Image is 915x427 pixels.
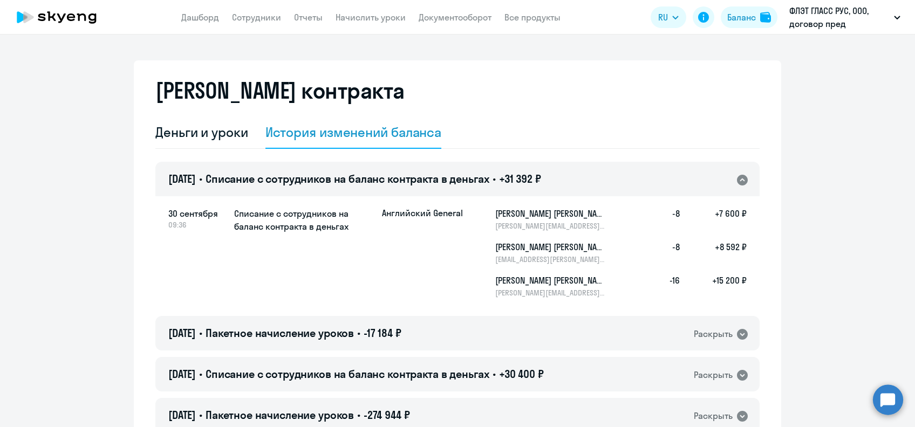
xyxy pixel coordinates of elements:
[382,207,463,219] p: Английский General
[168,326,196,340] span: [DATE]
[199,172,202,185] span: •
[294,12,323,23] a: Отчеты
[206,172,489,185] span: Списание с сотрудников на баланс контракта в деньгах
[232,12,281,23] a: Сотрудники
[357,326,360,340] span: •
[495,274,606,287] h5: [PERSON_NAME] [PERSON_NAME]
[645,274,680,298] h5: -16
[495,221,606,231] p: [PERSON_NAME][EMAIL_ADDRESS][PERSON_NAME][DOMAIN_NAME]
[694,409,733,423] div: Раскрыть
[694,368,733,382] div: Раскрыть
[645,207,680,231] h5: -8
[645,240,680,264] h5: -8
[495,240,606,253] h5: [PERSON_NAME] [PERSON_NAME]
[364,326,401,340] span: -17 184 ₽
[199,326,202,340] span: •
[168,207,226,220] span: 30 сентября
[155,78,405,104] h2: [PERSON_NAME] контракта
[760,12,771,23] img: balance
[727,11,756,24] div: Баланс
[168,367,196,381] span: [DATE]
[495,207,606,220] h5: [PERSON_NAME] [PERSON_NAME]
[721,6,777,28] button: Балансbalance
[336,12,406,23] a: Начислить уроки
[493,172,496,185] span: •
[495,288,606,298] p: [PERSON_NAME][EMAIL_ADDRESS][PERSON_NAME][DOMAIN_NAME]
[680,240,747,264] h5: +8 592 ₽
[784,4,906,30] button: ФЛЭТ ГЛАСС РУС, ООО, договор пред
[168,220,226,230] span: 09:36
[651,6,686,28] button: RU
[499,367,544,381] span: +30 400 ₽
[181,12,219,23] a: Дашборд
[493,367,496,381] span: •
[357,408,360,422] span: •
[168,172,196,185] span: [DATE]
[419,12,491,23] a: Документооборот
[694,327,733,341] div: Раскрыть
[168,408,196,422] span: [DATE]
[155,123,248,141] div: Деньги и уроки
[789,4,890,30] p: ФЛЭТ ГЛАСС РУС, ООО, договор пред
[206,326,354,340] span: Пакетное начисление уроков
[265,123,442,141] div: История изменений баланса
[199,408,202,422] span: •
[680,207,747,231] h5: +7 600 ₽
[504,12,561,23] a: Все продукты
[495,254,606,264] p: [EMAIL_ADDRESS][PERSON_NAME][DOMAIN_NAME]
[499,172,541,185] span: +31 392 ₽
[199,367,202,381] span: •
[680,274,747,298] h5: +15 200 ₽
[364,408,410,422] span: -274 944 ₽
[658,11,668,24] span: RU
[206,408,354,422] span: Пакетное начисление уроков
[206,367,489,381] span: Списание с сотрудников на баланс контракта в деньгах
[234,207,373,233] h5: Списание с сотрудников на баланс контракта в деньгах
